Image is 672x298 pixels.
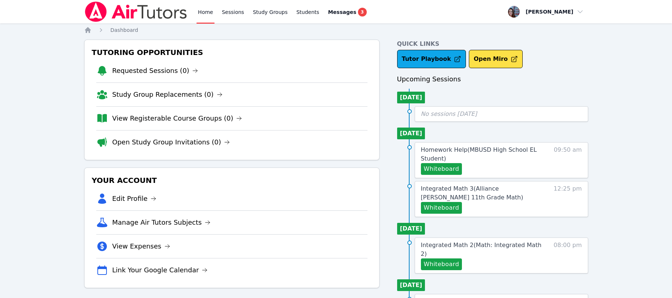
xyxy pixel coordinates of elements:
[90,174,373,187] h3: Your Account
[421,241,542,258] a: Integrated Math 2(Math: Integrated Math 2)
[421,110,477,117] span: No sessions [DATE]
[554,184,582,214] span: 12:25 pm
[84,1,188,22] img: Air Tutors
[112,265,208,275] a: Link Your Google Calendar
[421,146,542,163] a: Homework Help(MBUSD High School EL Student)
[112,113,242,124] a: View Registerable Course Groups (0)
[554,146,582,175] span: 09:50 am
[397,74,588,84] h3: Upcoming Sessions
[421,163,462,175] button: Whiteboard
[397,40,588,48] h4: Quick Links
[421,242,542,257] span: Integrated Math 2 ( Math: Integrated Math 2 )
[421,202,462,214] button: Whiteboard
[397,128,425,139] li: [DATE]
[111,27,138,33] span: Dashboard
[112,66,198,76] a: Requested Sessions (0)
[112,194,157,204] a: Edit Profile
[90,46,373,59] h3: Tutoring Opportunities
[84,26,588,34] nav: Breadcrumb
[397,92,425,103] li: [DATE]
[469,50,523,68] button: Open Miro
[397,223,425,235] li: [DATE]
[397,279,425,291] li: [DATE]
[421,258,462,270] button: Whiteboard
[111,26,138,34] a: Dashboard
[112,89,223,100] a: Study Group Replacements (0)
[328,8,356,16] span: Messages
[421,184,542,202] a: Integrated Math 3(Alliance [PERSON_NAME] 11th Grade Math)
[112,241,170,251] a: View Expenses
[421,146,537,162] span: Homework Help ( MBUSD High School EL Student )
[112,137,230,147] a: Open Study Group Invitations (0)
[112,217,211,228] a: Manage Air Tutors Subjects
[421,185,523,201] span: Integrated Math 3 ( Alliance [PERSON_NAME] 11th Grade Math )
[358,8,367,16] span: 3
[554,241,582,270] span: 08:00 pm
[397,50,466,68] a: Tutor Playbook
